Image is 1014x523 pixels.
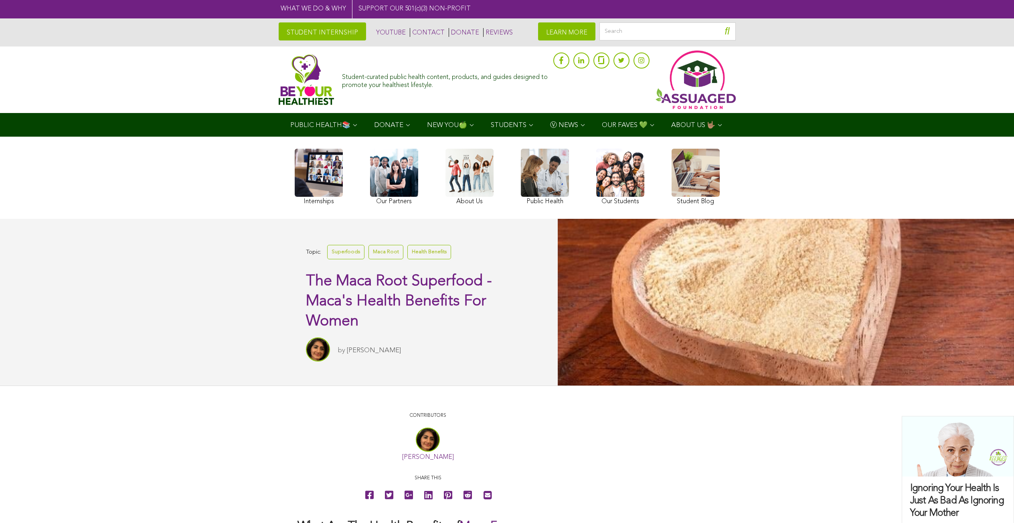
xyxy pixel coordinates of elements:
a: [PERSON_NAME] [347,347,401,354]
span: Ⓥ NEWS [550,122,578,129]
a: STUDENT INTERNSHIP [279,22,366,40]
a: LEARN MORE [538,22,595,40]
span: OUR FAVES 💚 [602,122,648,129]
span: Topic: [306,247,321,258]
span: ABOUT US 🤟🏽 [671,122,715,129]
div: Student-curated public health content, products, and guides designed to promote your healthiest l... [342,70,549,89]
p: Share this [298,475,558,482]
span: PUBLIC HEALTH📚 [290,122,350,129]
input: Search [599,22,736,40]
p: CONTRIBUTORS [298,412,558,420]
a: Health Benefits [407,245,451,259]
iframe: Chat Widget [974,485,1014,523]
span: NEW YOU🍏 [427,122,467,129]
a: Superfoods [327,245,364,259]
a: REVIEWS [483,28,513,37]
a: YOUTUBE [374,28,406,37]
img: Sitara Darvish [306,337,330,361]
a: [PERSON_NAME] [402,454,454,460]
span: The Maca Root Superfood - Maca's Health Benefits For Women [306,274,492,329]
span: by [338,347,345,354]
img: glassdoor [598,56,604,64]
img: Assuaged [279,54,334,105]
a: DONATE [449,28,479,37]
div: Navigation Menu [279,113,736,137]
a: Maca Root [368,245,403,259]
span: STUDENTS [491,122,526,129]
img: Assuaged App [656,50,736,109]
a: CONTACT [410,28,445,37]
span: DONATE [374,122,403,129]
